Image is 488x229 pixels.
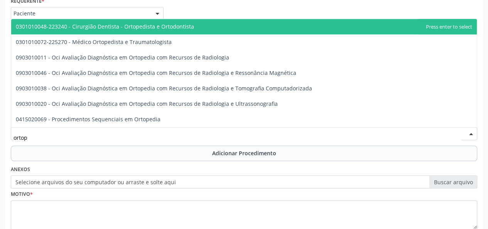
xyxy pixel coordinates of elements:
[16,23,194,30] span: 0301010048-223240 - Cirurgião Dentista - Ortopedista e Ortodontista
[16,115,160,123] span: 0415020069 - Procedimentos Sequenciais em Ortopedia
[16,54,229,61] span: 0903010011 - Oci Avaliação Diagnóstica em Ortopedia com Recursos de Radiologia
[16,69,296,76] span: 0903010046 - Oci Avaliação Diagnóstica em Ortopedia com Recursos de Radiologia e Ressonância Magn...
[14,130,461,145] input: Buscar por procedimento
[16,85,312,92] span: 0903010038 - Oci Avaliação Diagnóstica em Ortopedia com Recursos de Radiologia e Tomografia Compu...
[14,10,148,17] span: Paciente
[11,188,33,200] label: Motivo
[212,149,276,157] span: Adicionar Procedimento
[16,100,278,107] span: 0903010020 - Oci Avaliação Diagnóstica em Ortopedia com Recursos de Radiologia e Ultrassonografia
[16,38,172,46] span: 0301010072-225270 - Médico Ortopedista e Traumatologista
[11,146,477,161] button: Adicionar Procedimento
[11,164,30,176] label: Anexos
